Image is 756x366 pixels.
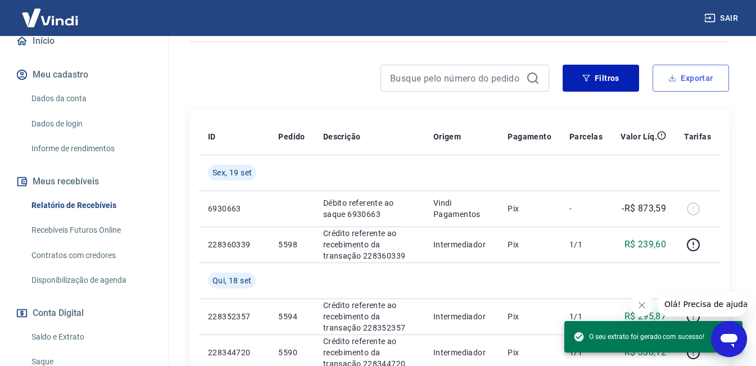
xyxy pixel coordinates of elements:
p: Origem [433,131,461,142]
span: Olá! Precisa de ajuda? [7,8,94,17]
p: 6930663 [208,203,260,214]
a: Dados de login [27,112,155,135]
p: Intermediador [433,239,490,250]
input: Busque pelo número do pedido [390,70,522,87]
button: Meus recebíveis [13,169,155,194]
button: Meu cadastro [13,62,155,87]
a: Disponibilização de agenda [27,269,155,292]
button: Exportar [653,65,729,92]
iframe: Botão para abrir a janela de mensagens [711,321,747,357]
a: Contratos com credores [27,244,155,267]
p: 1/1 [569,311,603,322]
span: Sex, 19 set [212,167,252,178]
p: 5594 [278,311,305,322]
p: Pix [508,347,551,358]
p: Vindi Pagamentos [433,197,490,220]
span: O seu extrato foi gerado com sucesso! [573,331,704,342]
p: Pagamento [508,131,551,142]
p: R$ 338,12 [624,346,667,359]
p: 1/1 [569,347,603,358]
iframe: Fechar mensagem [631,294,653,317]
p: Crédito referente ao recebimento da transação 228352357 [323,300,415,333]
a: Dados da conta [27,87,155,110]
p: 228352357 [208,311,260,322]
p: Crédito referente ao recebimento da transação 228360339 [323,228,415,261]
p: Pix [508,239,551,250]
p: R$ 239,60 [624,238,667,251]
p: Pix [508,203,551,214]
p: Intermediador [433,311,490,322]
p: Parcelas [569,131,603,142]
span: Qui, 18 set [212,275,251,286]
p: Descrição [323,131,361,142]
iframe: Mensagem da empresa [658,292,747,317]
p: Valor Líq. [621,131,657,142]
p: 228344720 [208,347,260,358]
button: Filtros [563,65,639,92]
p: Tarifas [684,131,711,142]
button: Sair [702,8,743,29]
p: -R$ 873,59 [622,202,666,215]
a: Início [13,29,155,53]
p: - [569,203,603,214]
a: Informe de rendimentos [27,137,155,160]
p: Intermediador [433,347,490,358]
a: Saldo e Extrato [27,326,155,349]
p: Pedido [278,131,305,142]
img: Vindi [13,1,87,35]
p: Pix [508,311,551,322]
p: 5598 [278,239,305,250]
button: Conta Digital [13,301,155,326]
p: 1/1 [569,239,603,250]
a: Recebíveis Futuros Online [27,219,155,242]
p: ID [208,131,216,142]
p: R$ 295,87 [624,310,667,323]
p: Débito referente ao saque 6930663 [323,197,415,220]
p: 228360339 [208,239,260,250]
p: 5590 [278,347,305,358]
a: Relatório de Recebíveis [27,194,155,217]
